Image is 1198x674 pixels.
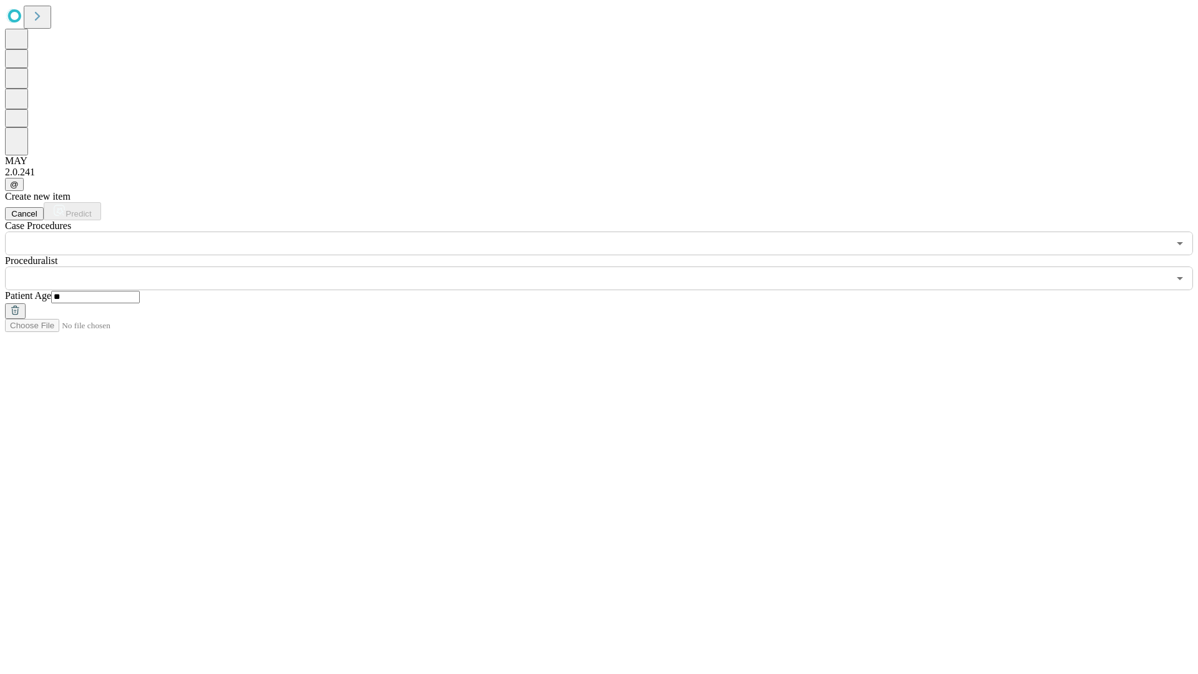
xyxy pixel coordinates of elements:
[5,167,1193,178] div: 2.0.241
[5,207,44,220] button: Cancel
[5,290,51,301] span: Patient Age
[5,220,71,231] span: Scheduled Procedure
[5,178,24,191] button: @
[1171,270,1189,287] button: Open
[10,180,19,189] span: @
[5,255,57,266] span: Proceduralist
[44,202,101,220] button: Predict
[1171,235,1189,252] button: Open
[11,209,37,218] span: Cancel
[66,209,91,218] span: Predict
[5,155,1193,167] div: MAY
[5,191,71,202] span: Create new item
